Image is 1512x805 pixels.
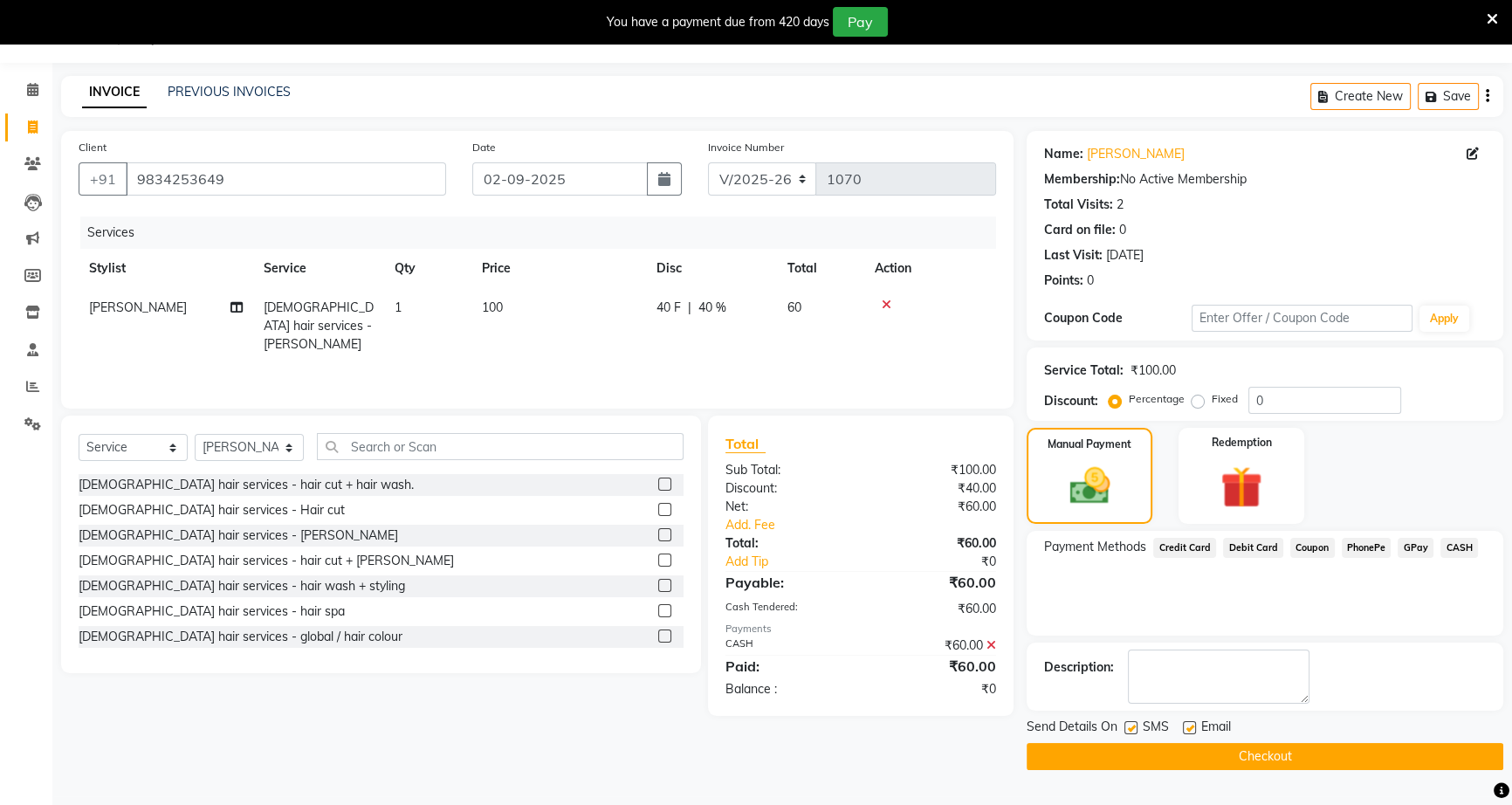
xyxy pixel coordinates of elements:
span: Debit Card [1223,538,1283,558]
span: Coupon [1290,538,1335,558]
div: [DEMOGRAPHIC_DATA] hair services - hair cut + [PERSON_NAME] [79,552,454,570]
span: PhonePe [1342,538,1392,558]
input: Search or Scan [317,433,684,460]
div: ₹60.00 [861,656,1009,677]
input: Search by Name/Mobile/Email/Code [126,162,446,196]
button: Apply [1419,306,1469,332]
div: [DEMOGRAPHIC_DATA] hair services - hair cut + hair wash. [79,476,414,494]
a: INVOICE [82,77,147,108]
div: [DEMOGRAPHIC_DATA] hair services - global / hair colour [79,628,402,646]
div: No Active Membership [1044,170,1486,189]
div: ₹0 [885,553,1009,571]
div: CASH [712,636,861,655]
div: 0 [1087,272,1094,290]
label: Invoice Number [708,140,784,155]
th: Service [253,249,384,288]
th: Action [864,249,996,288]
div: Total Visits: [1044,196,1113,214]
span: Send Details On [1027,718,1117,740]
div: Paid: [712,656,861,677]
div: [DEMOGRAPHIC_DATA] hair services - [PERSON_NAME] [79,526,398,545]
button: +91 [79,162,127,196]
div: [DEMOGRAPHIC_DATA] hair services - hair spa [79,602,345,621]
a: Add. Fee [712,516,1010,534]
img: _cash.svg [1057,463,1123,509]
button: Pay [833,7,888,37]
button: Create New [1310,83,1411,110]
span: 40 F [656,299,681,317]
div: Sub Total: [712,461,861,479]
div: Cash Tendered: [712,600,861,618]
div: ₹60.00 [861,534,1009,553]
div: Membership: [1044,170,1120,189]
span: [PERSON_NAME] [89,299,187,315]
label: Percentage [1129,391,1185,407]
label: Redemption [1212,435,1272,451]
div: Services [80,217,1009,249]
a: [PERSON_NAME] [1087,145,1185,163]
div: ₹60.00 [861,600,1009,618]
div: Payments [725,622,997,636]
button: Save [1418,83,1479,110]
label: Manual Payment [1048,437,1131,452]
th: Disc [646,249,777,288]
label: Date [472,140,496,155]
span: | [688,299,691,317]
span: GPay [1398,538,1433,558]
div: 0 [1119,221,1126,239]
div: ₹60.00 [861,572,1009,593]
div: Name: [1044,145,1083,163]
span: 40 % [698,299,726,317]
span: Email [1201,718,1231,740]
th: Total [777,249,864,288]
div: [DEMOGRAPHIC_DATA] hair services - hair wash + styling [79,577,405,595]
div: Discount: [1044,392,1098,410]
div: 2 [1117,196,1124,214]
div: ₹40.00 [861,479,1009,498]
div: Balance : [712,680,861,698]
div: Card on file: [1044,221,1116,239]
input: Enter Offer / Coupon Code [1192,305,1412,332]
div: [DATE] [1106,246,1144,265]
div: Total: [712,534,861,553]
span: Total [725,435,766,453]
span: 60 [787,299,801,315]
div: [DEMOGRAPHIC_DATA] hair services - Hair cut [79,501,345,519]
th: Qty [384,249,471,288]
div: ₹100.00 [1131,361,1176,380]
div: Payable: [712,572,861,593]
span: Credit Card [1153,538,1216,558]
label: Fixed [1212,391,1238,407]
span: 1 [395,299,402,315]
span: 100 [482,299,503,315]
button: Checkout [1027,743,1503,770]
div: You have a payment due from 420 days [607,13,829,31]
a: PREVIOUS INVOICES [168,84,291,100]
div: Description: [1044,658,1114,677]
div: Coupon Code [1044,309,1192,327]
div: Points: [1044,272,1083,290]
span: Payment Methods [1044,538,1146,556]
div: Discount: [712,479,861,498]
a: Add Tip [712,553,886,571]
label: Client [79,140,107,155]
div: ₹60.00 [861,636,1009,655]
div: ₹100.00 [861,461,1009,479]
th: Price [471,249,646,288]
div: Net: [712,498,861,516]
span: [DEMOGRAPHIC_DATA] hair services - [PERSON_NAME] [264,299,374,352]
img: _gift.svg [1207,461,1275,513]
div: Last Visit: [1044,246,1103,265]
div: ₹60.00 [861,498,1009,516]
div: Service Total: [1044,361,1124,380]
span: CASH [1440,538,1478,558]
span: SMS [1143,718,1169,740]
div: ₹0 [861,680,1009,698]
th: Stylist [79,249,253,288]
